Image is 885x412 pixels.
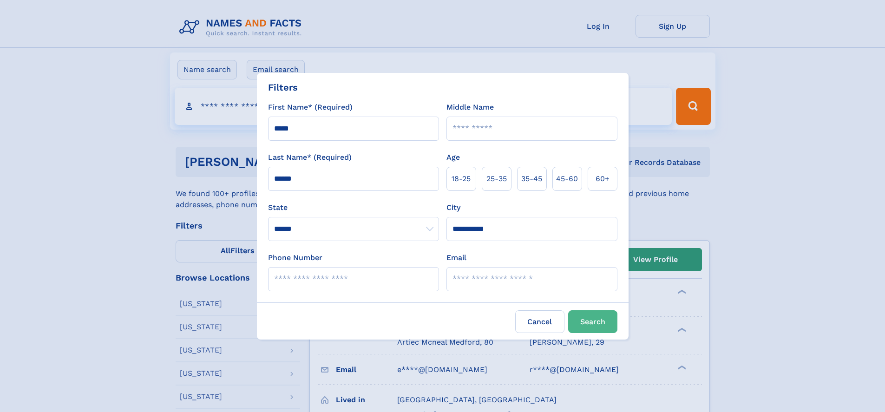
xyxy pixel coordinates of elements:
[268,152,352,163] label: Last Name* (Required)
[268,252,322,263] label: Phone Number
[446,252,466,263] label: Email
[568,310,617,333] button: Search
[268,102,353,113] label: First Name* (Required)
[515,310,564,333] label: Cancel
[446,202,460,213] label: City
[556,173,578,184] span: 45‑60
[268,202,439,213] label: State
[596,173,610,184] span: 60+
[446,102,494,113] label: Middle Name
[268,80,298,94] div: Filters
[486,173,507,184] span: 25‑35
[446,152,460,163] label: Age
[521,173,542,184] span: 35‑45
[452,173,471,184] span: 18‑25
